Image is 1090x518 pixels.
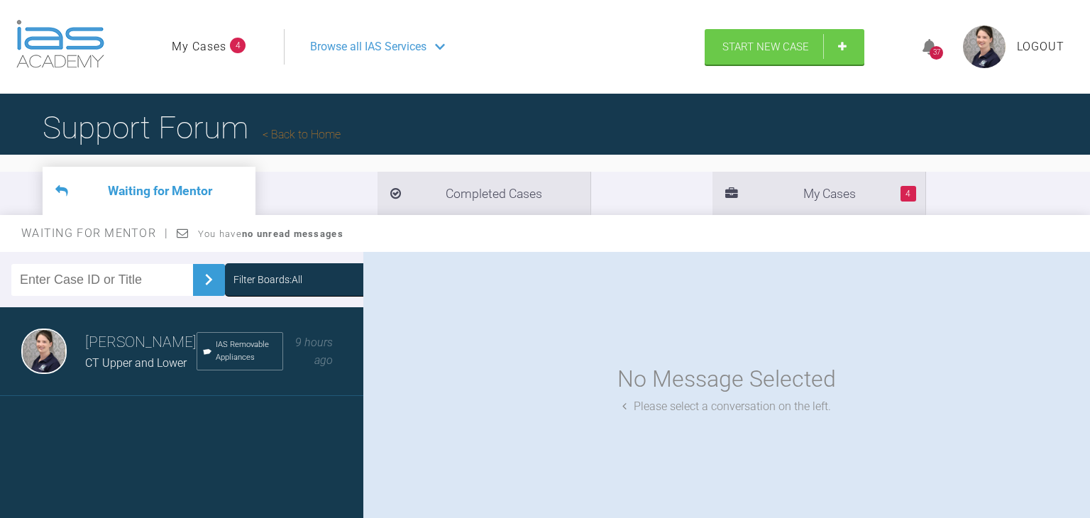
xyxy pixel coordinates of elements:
a: Logout [1017,38,1064,56]
span: 4 [230,38,246,53]
img: Hannah Hopkins [21,329,67,374]
input: Enter Case ID or Title [11,264,193,296]
div: 37 [930,46,943,60]
span: Browse all IAS Services [310,38,426,56]
a: My Cases [172,38,226,56]
span: 4 [901,186,916,202]
span: IAS Removable Appliances [216,338,277,364]
span: Start New Case [722,40,809,53]
li: Waiting for Mentor [43,167,255,215]
div: No Message Selected [617,361,836,397]
a: Back to Home [263,128,341,141]
h1: Support Forum [43,103,341,153]
div: Filter Boards: All [233,272,302,287]
img: chevronRight.28bd32b0.svg [197,268,220,291]
li: My Cases [712,172,925,215]
span: 9 hours ago [295,336,333,368]
div: Please select a conversation on the left. [622,397,831,416]
strong: no unread messages [242,228,343,239]
span: Waiting for Mentor [21,226,168,240]
img: logo-light.3e3ef733.png [16,20,104,68]
h3: [PERSON_NAME] [85,331,197,355]
img: profile.png [963,26,1006,68]
span: You have [198,228,343,239]
span: CT Upper and Lower [85,356,187,370]
li: Completed Cases [378,172,590,215]
a: Start New Case [705,29,864,65]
